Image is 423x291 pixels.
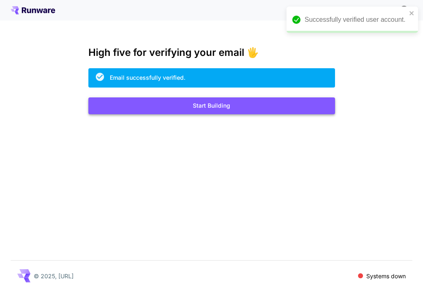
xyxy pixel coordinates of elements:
button: In order to qualify for free credit, you need to sign up with a business email address and click ... [396,2,412,18]
div: Email successfully verified. [110,73,185,82]
button: close [409,10,415,16]
p: © 2025, [URL] [34,272,74,280]
div: Successfully verified user account. [305,15,407,25]
p: Systems down [366,272,406,280]
h3: High five for verifying your email 🖐️ [88,47,335,58]
button: Start Building [88,97,335,114]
